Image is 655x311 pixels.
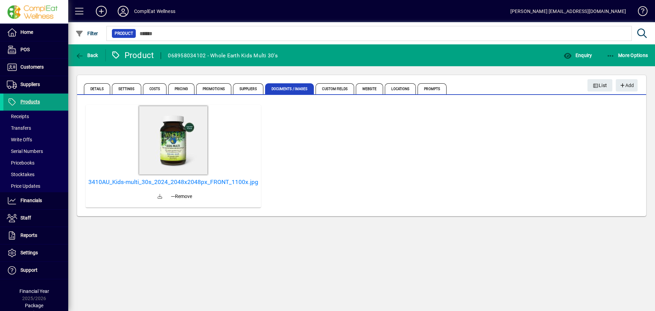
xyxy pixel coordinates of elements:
[564,53,592,58] span: Enquiry
[19,288,49,294] span: Financial Year
[171,193,192,200] span: Remove
[605,49,650,61] button: More Options
[3,169,68,180] a: Stocktakes
[7,172,34,177] span: Stocktakes
[84,83,110,94] span: Details
[7,149,43,154] span: Serial Numbers
[20,250,38,255] span: Settings
[25,303,43,308] span: Package
[20,99,40,104] span: Products
[90,5,112,17] button: Add
[316,83,354,94] span: Custom Fields
[115,30,133,37] span: Product
[3,76,68,93] a: Suppliers
[593,80,607,91] span: List
[3,244,68,261] a: Settings
[168,50,278,61] div: 068958034102 - Whole Earth Kids Multi 30's
[3,134,68,145] a: Write Offs
[633,1,646,24] a: Knowledge Base
[88,179,258,186] a: 3410AU_Kids-multi_30s_2024_2048x2048px_FRONT_1100x.jpg
[20,47,30,52] span: POS
[7,114,29,119] span: Receipts
[7,183,40,189] span: Price Updates
[607,53,648,58] span: More Options
[20,267,38,273] span: Support
[20,215,31,221] span: Staff
[3,122,68,134] a: Transfers
[233,83,263,94] span: Suppliers
[562,49,594,61] button: Enquiry
[168,190,195,202] button: Remove
[75,53,98,58] span: Back
[68,49,106,61] app-page-header-button: Back
[3,262,68,279] a: Support
[3,59,68,76] a: Customers
[385,83,416,94] span: Locations
[3,192,68,209] a: Financials
[356,83,383,94] span: Website
[168,83,194,94] span: Pricing
[616,79,638,91] button: Add
[143,83,167,94] span: Costs
[74,49,100,61] button: Back
[619,80,634,91] span: Add
[74,27,100,40] button: Filter
[3,145,68,157] a: Serial Numbers
[111,50,154,61] div: Product
[152,188,168,205] a: Download
[418,83,447,94] span: Prompts
[3,227,68,244] a: Reports
[3,24,68,41] a: Home
[20,29,33,35] span: Home
[3,111,68,122] a: Receipts
[20,198,42,203] span: Financials
[3,157,68,169] a: Pricebooks
[112,5,134,17] button: Profile
[587,79,613,91] button: List
[7,160,34,166] span: Pricebooks
[134,6,175,17] div: ComplEat Wellness
[510,6,626,17] div: [PERSON_NAME] [EMAIL_ADDRESS][DOMAIN_NAME]
[3,41,68,58] a: POS
[196,83,231,94] span: Promotions
[20,82,40,87] span: Suppliers
[20,232,37,238] span: Reports
[7,137,32,142] span: Write Offs
[20,64,44,70] span: Customers
[3,180,68,192] a: Price Updates
[7,125,31,131] span: Transfers
[3,210,68,227] a: Staff
[75,31,98,36] span: Filter
[265,83,314,94] span: Documents / Images
[112,83,141,94] span: Settings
